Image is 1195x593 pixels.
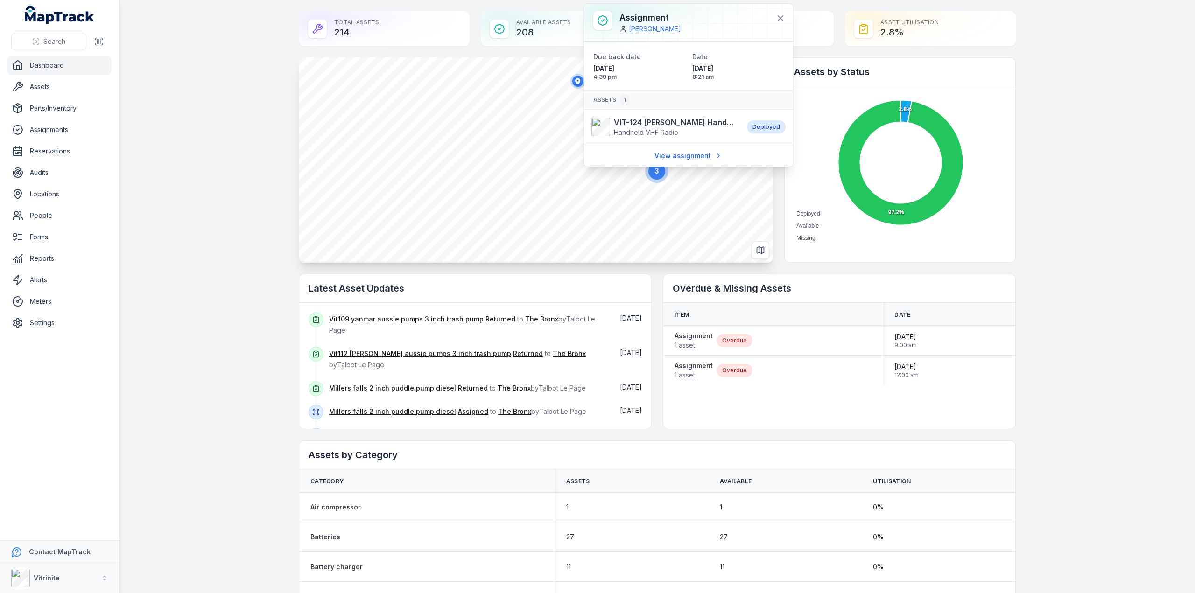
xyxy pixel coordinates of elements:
[620,406,642,414] time: 07/10/2025, 2:05:28 pm
[7,228,112,246] a: Forms
[458,384,488,393] a: Returned
[675,311,689,319] span: Item
[310,478,344,485] span: Category
[717,364,752,377] div: Overdue
[43,37,65,46] span: Search
[796,235,815,241] span: Missing
[485,314,515,324] a: Returned
[525,314,558,324] a: The Bronx
[593,64,685,73] span: [DATE]
[692,73,784,81] span: 8:21 am
[873,478,911,485] span: Utilisation
[894,332,917,342] span: [DATE]
[498,407,531,416] a: The Bronx
[7,163,112,182] a: Audits
[593,64,685,81] time: 07/10/2025, 4:30:00 pm
[894,332,917,349] time: 14/07/2025, 9:00:00 am
[593,94,630,105] span: Assets
[620,314,642,322] span: [DATE]
[566,478,590,485] span: Assets
[25,6,95,24] a: MapTrack
[309,282,642,295] h2: Latest Asset Updates
[894,362,919,371] span: [DATE]
[675,341,713,350] span: 1 asset
[566,562,571,572] span: 11
[591,117,738,137] a: VIT-124 [PERSON_NAME] Handheld VHF RadioHandheld VHF Radio
[752,241,769,259] button: Switch to Map View
[299,57,773,263] canvas: Map
[329,407,586,415] span: to by Talbot Le Page
[894,362,919,379] time: 30/09/2025, 12:00:00 am
[7,249,112,268] a: Reports
[747,120,786,133] div: Deployed
[873,532,884,542] span: 0 %
[675,331,713,350] a: Assignment1 asset
[794,65,1006,78] h2: Assets by Status
[309,448,1006,461] h2: Assets by Category
[310,532,340,542] a: Batteries
[620,349,642,356] time: 07/10/2025, 2:08:09 pm
[329,384,456,393] a: Millers falls 2 inch puddle pump diesel
[329,407,456,416] a: Millers falls 2 inch puddle pump diesel
[717,334,752,347] div: Overdue
[553,349,586,358] a: The Bronx
[692,64,784,73] span: [DATE]
[7,206,112,225] a: People
[894,311,910,319] span: Date
[873,562,884,572] span: 0 %
[7,99,112,118] a: Parts/Inventory
[593,53,641,61] span: Due back date
[7,271,112,289] a: Alerts
[629,24,681,34] a: [PERSON_NAME]
[614,128,678,136] span: Handheld VHF Radio
[692,64,784,81] time: 07/10/2025, 8:21:19 am
[675,331,713,341] strong: Assignment
[796,223,819,229] span: Available
[566,532,574,542] span: 27
[329,314,484,324] a: Vit109 yanmar aussie pumps 3 inch trash pump
[620,383,642,391] span: [DATE]
[648,147,728,165] a: View assignment
[620,94,630,105] div: 1
[329,384,586,392] span: to by Talbot Le Page
[873,502,884,512] span: 0 %
[692,53,708,61] span: Date
[620,349,642,356] span: [DATE]
[329,315,595,334] span: to by Talbot Le Page
[655,167,659,175] text: 3
[720,532,728,542] span: 27
[796,210,820,217] span: Deployed
[614,117,738,128] strong: VIT-124 [PERSON_NAME] Handheld VHF Radio
[675,361,713,380] a: Assignment1 asset
[7,120,112,139] a: Assignments
[7,56,112,75] a: Dashboard
[593,73,685,81] span: 4:30 pm
[720,562,724,572] span: 11
[329,349,511,358] a: Vit112 [PERSON_NAME] aussie pumps 3 inch trash pump
[620,406,642,414] span: [DATE]
[458,407,488,416] a: Assigned
[720,502,722,512] span: 1
[7,142,112,160] a: Reservations
[11,33,86,50] button: Search
[675,361,713,370] strong: Assignment
[673,282,1006,295] h2: Overdue & Missing Assets
[310,562,363,572] a: Battery charger
[7,314,112,332] a: Settings
[7,185,112,203] a: Locations
[329,349,586,369] span: to by Talbot Le Page
[513,349,543,358] a: Returned
[619,11,681,24] h3: Assignment
[894,371,919,379] span: 12:00 am
[620,383,642,391] time: 07/10/2025, 2:06:52 pm
[310,502,361,512] a: Air compressor
[7,292,112,311] a: Meters
[498,384,531,393] a: The Bronx
[7,77,112,96] a: Assets
[34,574,60,582] strong: Vitrinite
[29,548,91,556] strong: Contact MapTrack
[894,342,917,349] span: 9:00 am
